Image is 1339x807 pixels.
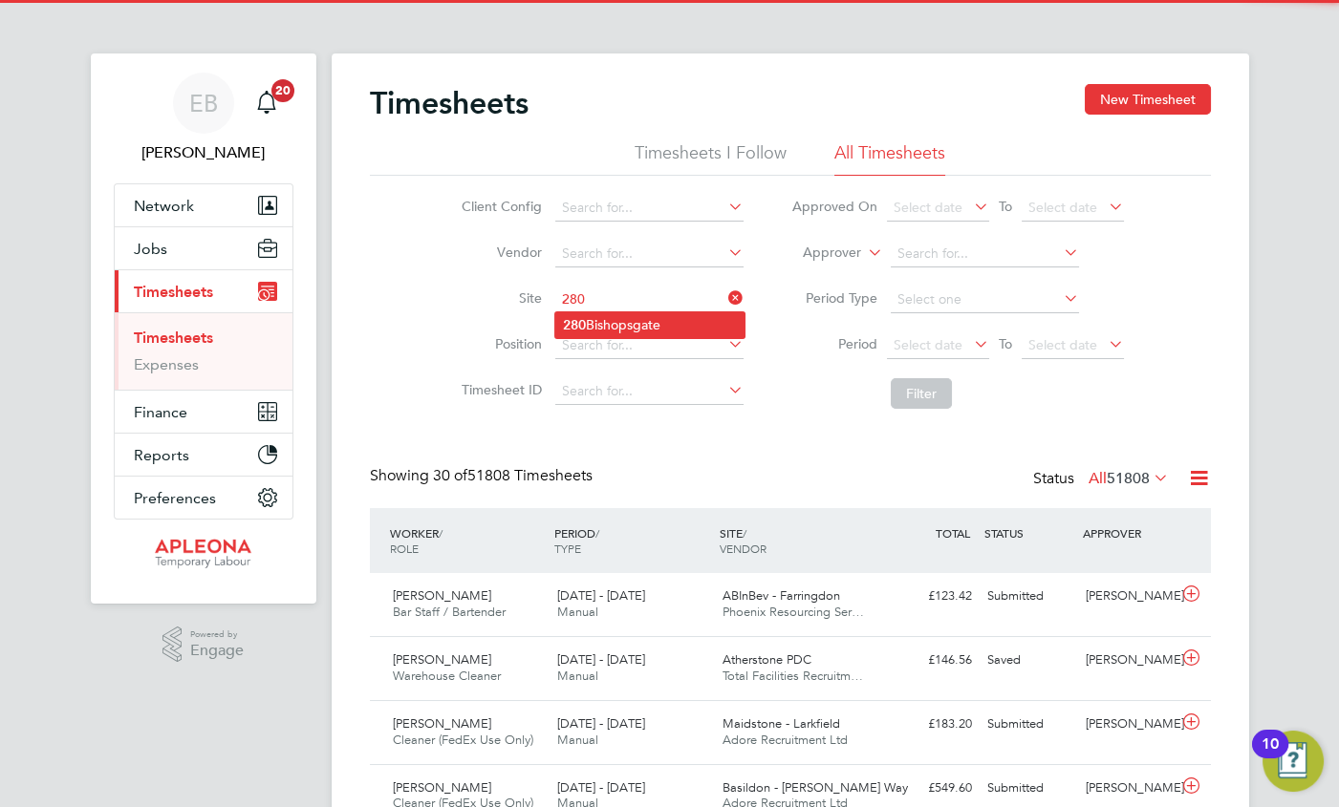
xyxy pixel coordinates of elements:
[980,645,1079,676] div: Saved
[563,317,586,333] b: 280
[456,289,542,307] label: Site
[555,332,744,359] input: Search for...
[115,312,292,390] div: Timesheets
[1078,581,1177,612] div: [PERSON_NAME]
[980,773,1079,804] div: Submitted
[115,270,292,312] button: Timesheets
[370,84,529,122] h2: Timesheets
[1033,466,1173,493] div: Status
[115,184,292,226] button: Network
[891,241,1079,267] input: Search for...
[393,587,491,604] span: [PERSON_NAME]
[557,715,645,732] span: [DATE] - [DATE]
[557,779,645,796] span: [DATE] - [DATE]
[1028,199,1097,216] span: Select date
[791,289,877,307] label: Period Type
[834,141,945,176] li: All Timesheets
[557,732,598,748] span: Manual
[370,466,596,486] div: Showing
[134,403,187,421] span: Finance
[791,335,877,352] label: Period
[134,283,213,301] span: Timesheets
[1262,744,1279,769] div: 10
[595,525,599,541] span: /
[271,79,294,102] span: 20
[393,715,491,732] span: [PERSON_NAME]
[1107,469,1150,488] span: 51808
[993,331,1018,356] span: To
[134,446,189,464] span: Reports
[723,587,840,604] span: ABInBev - Farringdon
[980,581,1079,612] div: Submitted
[775,244,861,263] label: Approver
[557,587,645,604] span: [DATE] - [DATE]
[1078,773,1177,804] div: [PERSON_NAME]
[433,466,467,485] span: 30 of
[880,645,980,676] div: £146.56
[134,240,167,258] span: Jobs
[894,199,962,216] span: Select date
[162,626,244,663] a: Powered byEngage
[393,668,501,684] span: Warehouse Cleaner
[190,643,244,659] span: Engage
[557,668,598,684] span: Manual
[554,541,581,556] span: TYPE
[385,516,551,565] div: WORKER
[557,604,598,620] span: Manual
[723,604,864,620] span: Phoenix Resourcing Ser…
[456,244,542,261] label: Vendor
[555,287,744,313] input: Search for...
[1078,516,1177,550] div: APPROVER
[390,541,419,556] span: ROLE
[134,489,216,507] span: Preferences
[715,516,880,565] div: SITE
[115,434,292,476] button: Reports
[439,525,443,541] span: /
[456,198,542,215] label: Client Config
[1028,336,1097,353] span: Select date
[880,709,980,740] div: £183.20
[155,539,252,569] img: apleona-logo-retina.png
[91,53,316,604] nav: Main navigation
[720,541,767,556] span: VENDOR
[635,141,787,176] li: Timesheets I Follow
[393,779,491,796] span: [PERSON_NAME]
[550,516,715,565] div: PERIOD
[723,651,811,668] span: Atherstone PDC
[393,651,491,668] span: [PERSON_NAME]
[114,141,293,164] span: Elaine Butler
[114,73,293,164] a: EB[PERSON_NAME]
[891,287,1079,313] input: Select one
[248,73,286,134] a: 20
[189,91,218,116] span: EB
[456,335,542,352] label: Position
[1263,731,1324,792] button: Open Resource Center, 10 new notifications
[115,227,292,269] button: Jobs
[980,516,1079,550] div: STATUS
[555,241,744,267] input: Search for...
[993,194,1018,219] span: To
[134,197,194,215] span: Network
[114,539,293,569] a: Go to home page
[880,581,980,612] div: £123.42
[134,355,199,373] a: Expenses
[980,709,1079,740] div: Submitted
[393,732,533,748] span: Cleaner (FedEx Use Only)
[555,378,744,405] input: Search for...
[1078,645,1177,676] div: [PERSON_NAME]
[555,195,744,222] input: Search for...
[880,773,980,804] div: £549.60
[557,651,645,668] span: [DATE] - [DATE]
[190,626,244,643] span: Powered by
[134,329,213,347] a: Timesheets
[723,715,840,732] span: Maidstone - Larkfield
[723,668,863,684] span: Total Facilities Recruitm…
[791,198,877,215] label: Approved On
[723,779,908,796] span: Basildon - [PERSON_NAME] Way
[1085,84,1211,115] button: New Timesheet
[456,381,542,398] label: Timesheet ID
[936,525,970,541] span: TOTAL
[743,525,746,541] span: /
[555,312,745,338] li: Bishopsgate
[115,477,292,519] button: Preferences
